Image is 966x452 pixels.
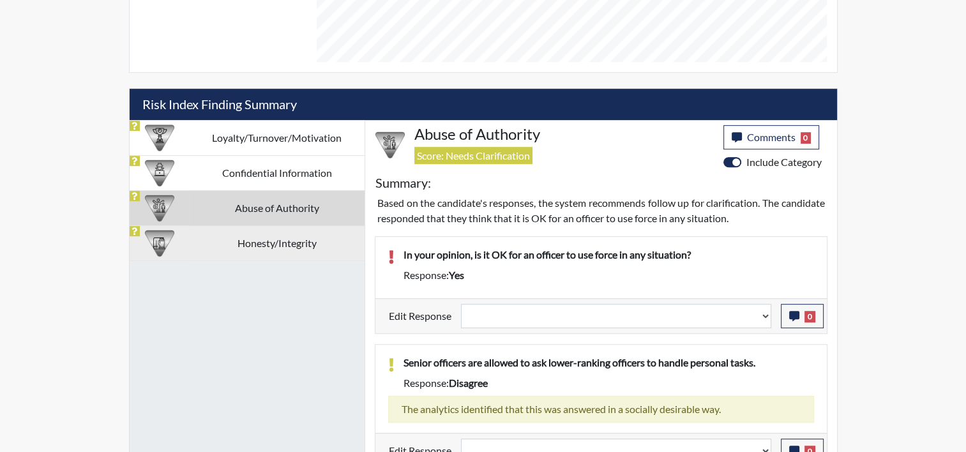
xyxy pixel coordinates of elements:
[375,175,431,190] h5: Summary:
[801,132,811,144] span: 0
[190,190,365,225] td: Abuse of Authority
[190,225,365,260] td: Honesty/Integrity
[394,375,824,391] div: Response:
[145,123,174,153] img: CATEGORY%20ICON-17.40ef8247.png
[130,89,837,120] h5: Risk Index Finding Summary
[804,311,815,322] span: 0
[449,269,464,281] span: yes
[145,229,174,258] img: CATEGORY%20ICON-11.a5f294f4.png
[747,131,796,143] span: Comments
[414,125,714,144] h4: Abuse of Authority
[190,120,365,155] td: Loyalty/Turnover/Motivation
[781,304,824,328] button: 0
[451,304,781,328] div: Update the test taker's response, the change might impact the score
[145,158,174,188] img: CATEGORY%20ICON-05.742ef3c8.png
[404,355,814,370] p: Senior officers are allowed to ask lower-ranking officers to handle personal tasks.
[190,155,365,190] td: Confidential Information
[388,396,814,423] div: The analytics identified that this was answered in a socially desirable way.
[394,267,824,283] div: Response:
[723,125,820,149] button: Comments0
[404,247,814,262] p: In your opinion, is it OK for an officer to use force in any situation?
[145,193,174,223] img: CATEGORY%20ICON-01.94e51fac.png
[389,304,451,328] label: Edit Response
[746,154,822,170] label: Include Category
[375,130,405,160] img: CATEGORY%20ICON-01.94e51fac.png
[377,195,825,226] p: Based on the candidate's responses, the system recommends follow up for clarification. The candid...
[449,377,488,389] span: disagree
[414,147,532,164] span: Score: Needs Clarification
